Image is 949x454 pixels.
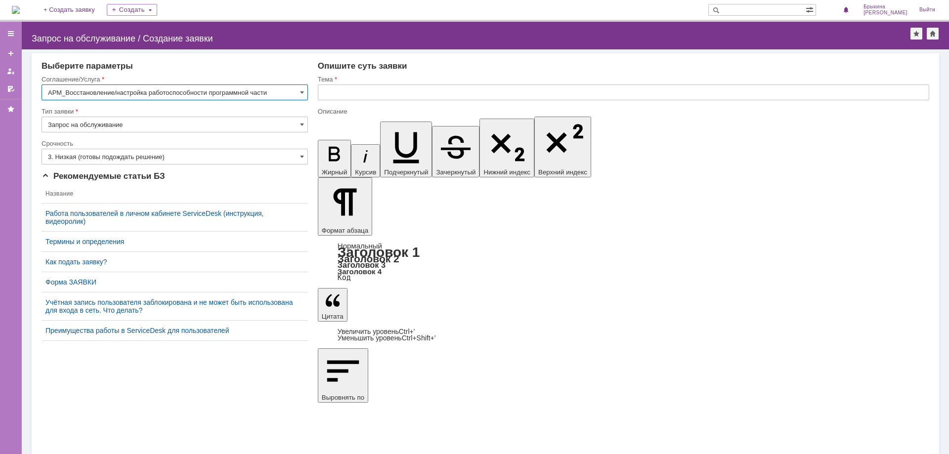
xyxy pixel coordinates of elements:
[42,140,306,147] div: Срочность
[42,108,306,115] div: Тип заявки
[483,168,530,176] span: Нижний индекс
[318,61,407,71] span: Опишите суть заявки
[318,288,347,322] button: Цитата
[436,168,475,176] span: Зачеркнутый
[910,28,922,40] div: Добавить в избранное
[380,122,432,177] button: Подчеркнутый
[538,168,587,176] span: Верхний индекс
[318,348,368,403] button: Выровнять по
[338,260,386,269] a: Заголовок 3
[318,329,929,341] div: Цитата
[318,108,927,115] div: Описание
[32,34,910,43] div: Запрос на обслуживание / Создание заявки
[318,243,929,281] div: Формат абзаца
[355,168,376,176] span: Курсив
[338,273,351,282] a: Код
[534,117,591,177] button: Верхний индекс
[322,394,364,401] span: Выровнять по
[3,63,19,79] a: Мои заявки
[806,4,816,14] span: Расширенный поиск
[318,177,372,236] button: Формат абзаца
[399,328,415,335] span: Ctrl+'
[322,227,368,234] span: Формат абзаца
[338,267,382,276] a: Заголовок 4
[318,76,927,83] div: Тема
[384,168,428,176] span: Подчеркнутый
[338,328,415,335] a: Increase
[338,253,399,264] a: Заголовок 2
[351,144,380,177] button: Курсив
[45,258,304,266] a: Как подать заявку?
[322,168,347,176] span: Жирный
[45,238,304,246] a: Термины и определения
[927,28,939,40] div: Сделать домашней страницей
[338,242,382,250] a: Нормальный
[42,76,306,83] div: Соглашение/Услуга
[318,140,351,177] button: Жирный
[338,245,420,260] a: Заголовок 1
[42,61,133,71] span: Выберите параметры
[45,298,304,314] a: Учётная запись пользователя заблокирована и не может быть использована для входа в сеть. Что делать?
[45,209,304,225] a: Работа пользователей в личном кабинете ServiceDesk (инструкция, видеоролик)
[432,126,479,177] button: Зачеркнутый
[322,313,344,320] span: Цитата
[3,45,19,61] a: Создать заявку
[338,334,436,342] a: Decrease
[42,184,308,204] th: Название
[479,119,534,177] button: Нижний индекс
[45,327,304,334] a: Преимущества работы в ServiceDesk для пользователей
[12,6,20,14] a: Перейти на домашнюю страницу
[12,6,20,14] img: logo
[402,334,436,342] span: Ctrl+Shift+'
[863,10,907,16] span: [PERSON_NAME]
[45,278,304,286] a: Форма ЗАЯВКИ
[107,4,157,16] div: Создать
[863,4,907,10] span: Брыкина
[3,81,19,97] a: Мои согласования
[42,171,165,181] span: Рекомендуемые статьи БЗ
